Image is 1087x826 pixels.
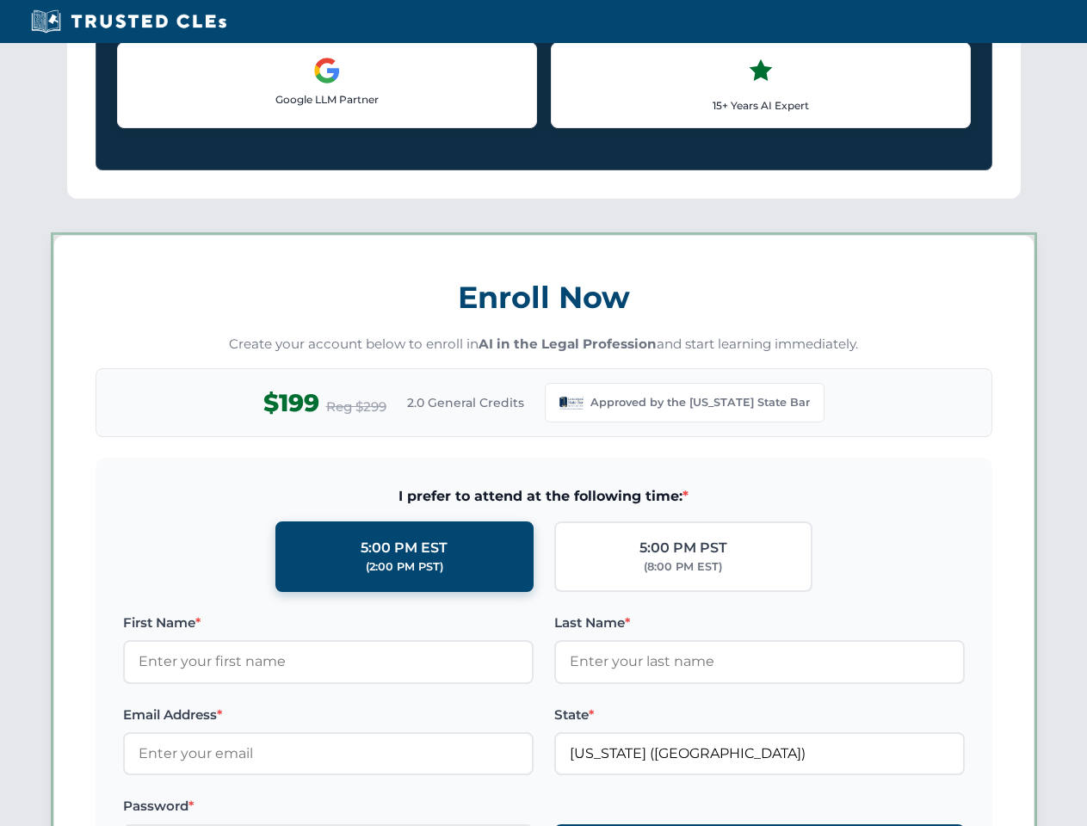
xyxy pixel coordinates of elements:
input: Louisiana (LA) [554,732,965,775]
span: Reg $299 [326,397,386,417]
label: First Name [123,613,534,633]
div: (2:00 PM PST) [366,558,443,576]
p: Create your account below to enroll in and start learning immediately. [96,335,992,354]
span: 2.0 General Credits [407,393,524,412]
label: Last Name [554,613,965,633]
label: Password [123,796,534,817]
img: Trusted CLEs [26,9,232,34]
span: I prefer to attend at the following time: [123,485,965,508]
strong: AI in the Legal Profession [479,336,657,352]
span: Approved by the [US_STATE] State Bar [590,394,810,411]
span: $199 [263,384,319,422]
label: Email Address [123,705,534,725]
div: 5:00 PM EST [361,537,448,559]
img: Google [313,57,341,84]
img: Louisiana State Bar [559,391,584,415]
p: Google LLM Partner [132,91,522,108]
input: Enter your first name [123,640,534,683]
h3: Enroll Now [96,270,992,324]
input: Enter your last name [554,640,965,683]
p: 15+ Years AI Expert [565,97,956,114]
label: State [554,705,965,725]
div: (8:00 PM EST) [644,558,722,576]
div: 5:00 PM PST [639,537,727,559]
input: Enter your email [123,732,534,775]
